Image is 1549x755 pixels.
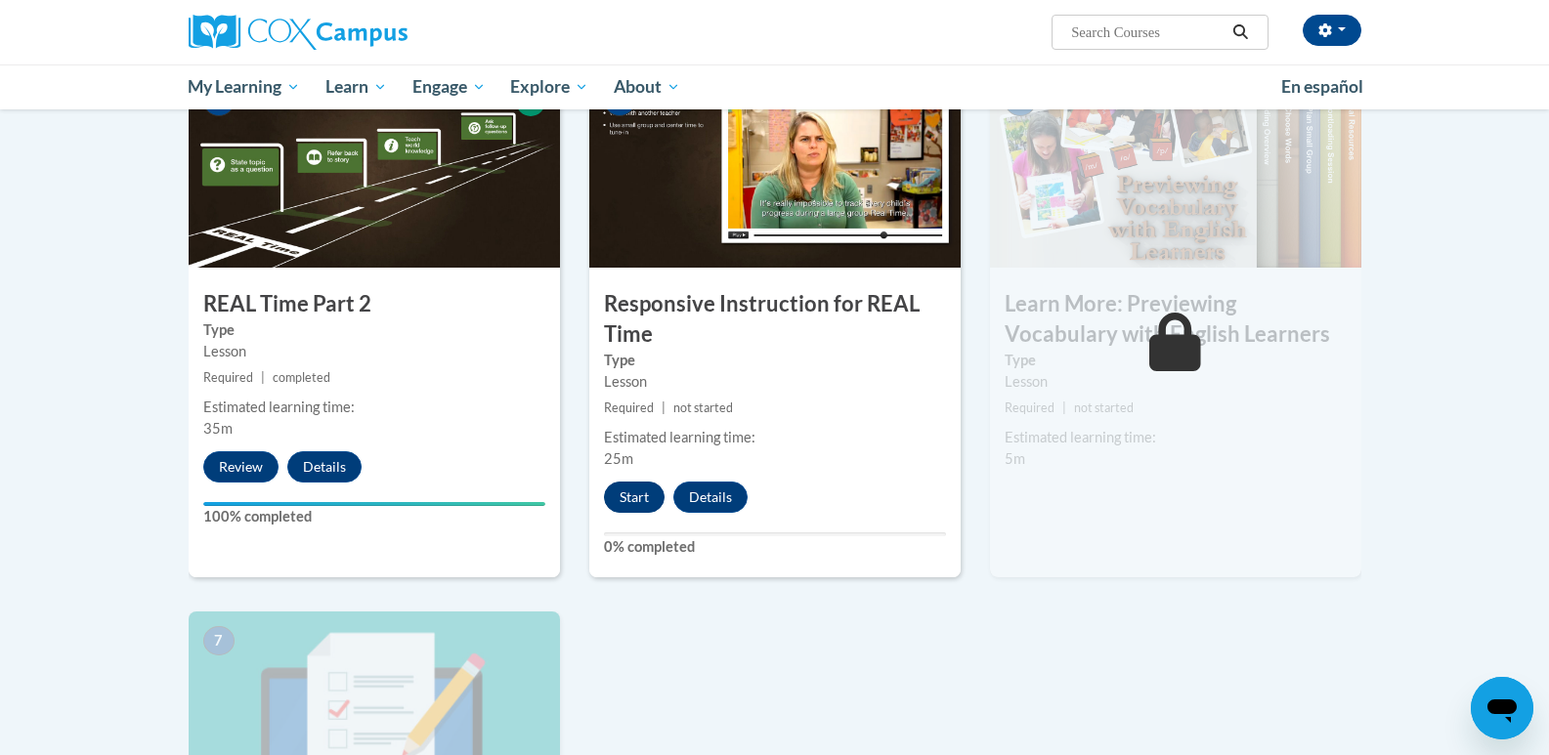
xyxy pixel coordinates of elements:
img: Course Image [589,72,961,268]
button: Account Settings [1303,15,1361,46]
span: | [662,400,666,415]
span: Required [203,370,253,385]
a: About [601,64,693,109]
span: About [614,75,680,99]
div: Your progress [203,502,545,506]
a: Cox Campus [189,15,560,50]
span: Engage [412,75,486,99]
span: | [261,370,265,385]
span: 7 [203,626,235,655]
span: Required [604,400,654,415]
span: not started [673,400,733,415]
div: Lesson [604,371,946,393]
label: 0% completed [604,536,946,558]
iframe: Button to launch messaging window [1471,677,1533,739]
a: Engage [400,64,498,109]
img: Course Image [189,72,560,268]
a: Explore [497,64,601,109]
a: Learn [313,64,400,109]
a: My Learning [176,64,314,109]
span: 25m [604,450,633,467]
div: Lesson [203,341,545,362]
button: Details [673,482,748,513]
span: completed [273,370,330,385]
span: Learn [325,75,387,99]
input: Search Courses [1069,21,1226,44]
div: Estimated learning time: [203,397,545,418]
button: Details [287,451,362,482]
h3: Learn More: Previewing Vocabulary with English Learners [990,289,1361,350]
span: | [1062,400,1066,415]
h3: REAL Time Part 2 [189,289,560,319]
span: My Learning [188,75,300,99]
img: Cox Campus [189,15,408,50]
span: 35m [203,420,233,437]
label: Type [203,319,545,341]
div: Estimated learning time: [1005,427,1347,448]
button: Review [203,451,279,482]
div: Main menu [159,64,1391,109]
span: not started [1074,400,1134,415]
a: En español [1269,66,1376,107]
label: Type [604,350,946,371]
label: Type [1005,350,1347,371]
button: Start [604,482,665,513]
label: 100% completed [203,506,545,527]
span: En español [1281,76,1363,97]
h3: Responsive Instruction for REAL Time [589,289,961,350]
span: Explore [510,75,588,99]
button: Search [1226,21,1255,44]
div: Lesson [1005,371,1347,393]
div: Estimated learning time: [604,427,946,448]
img: Course Image [990,72,1361,268]
span: 5m [1005,450,1025,467]
span: Required [1005,400,1054,415]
